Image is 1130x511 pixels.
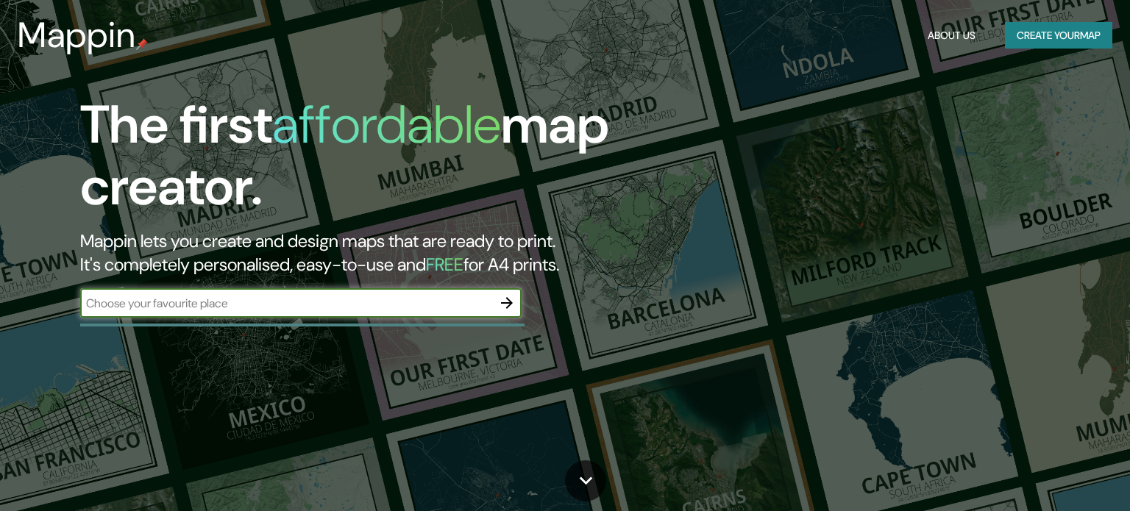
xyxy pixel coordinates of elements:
h5: FREE [426,253,463,276]
button: About Us [922,22,981,49]
h2: Mappin lets you create and design maps that are ready to print. It's completely personalised, eas... [80,229,645,276]
h1: The first map creator. [80,94,645,229]
button: Create yourmap [1005,22,1112,49]
h1: affordable [272,90,501,159]
img: mappin-pin [136,38,148,50]
h3: Mappin [18,15,136,56]
input: Choose your favourite place [80,295,492,312]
